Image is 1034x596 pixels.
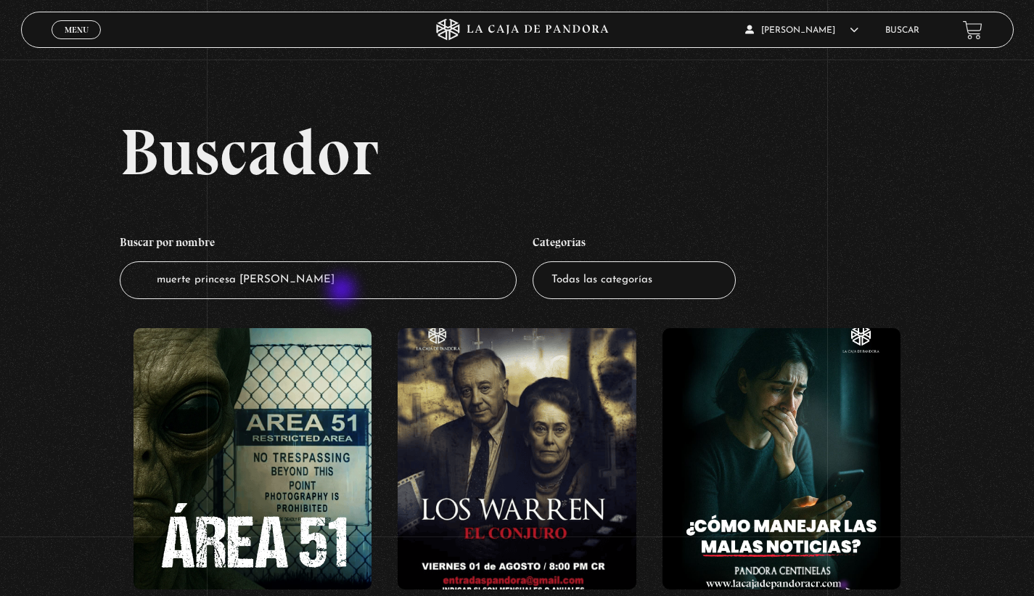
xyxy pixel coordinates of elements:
[120,119,1013,184] h2: Buscador
[120,228,517,261] h4: Buscar por nombre
[65,25,89,34] span: Menu
[60,38,94,48] span: Cerrar
[533,228,736,261] h4: Categorías
[745,26,858,35] span: [PERSON_NAME]
[885,26,919,35] a: Buscar
[963,20,982,40] a: View your shopping cart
